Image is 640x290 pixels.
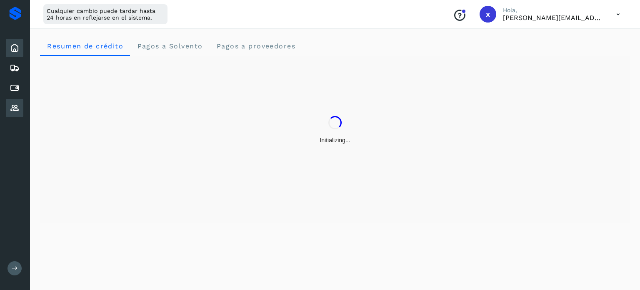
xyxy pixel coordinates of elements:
[6,79,23,97] div: Cuentas por pagar
[216,42,295,50] span: Pagos a proveedores
[47,42,123,50] span: Resumen de crédito
[503,7,603,14] p: Hola,
[6,59,23,77] div: Embarques
[6,99,23,117] div: Proveedores
[43,4,167,24] div: Cualquier cambio puede tardar hasta 24 horas en reflejarse en el sistema.
[503,14,603,22] p: xochitl.miranda@99minutos.com
[137,42,202,50] span: Pagos a Solvento
[6,39,23,57] div: Inicio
